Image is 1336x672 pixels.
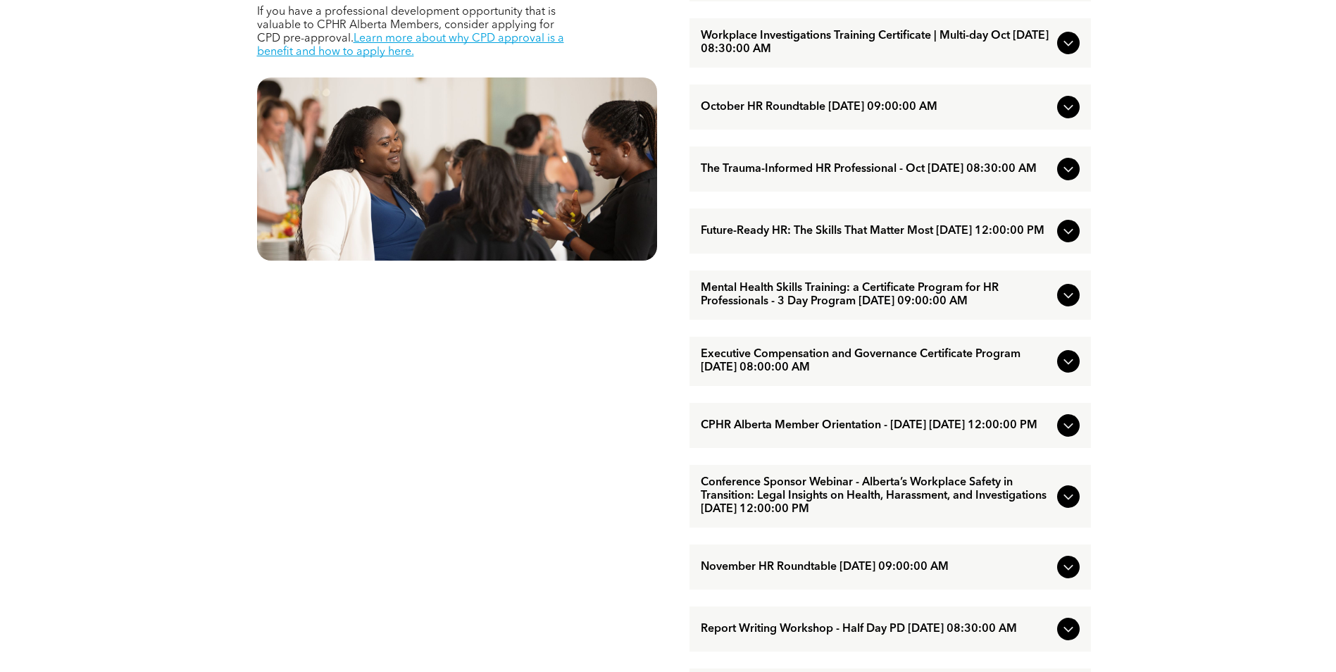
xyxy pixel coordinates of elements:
span: Workplace Investigations Training Certificate | Multi-day Oct [DATE] 08:30:00 AM [701,30,1051,56]
span: CPHR Alberta Member Orientation - [DATE] [DATE] 12:00:00 PM [701,419,1051,433]
span: Future-Ready HR: The Skills That Matter Most [DATE] 12:00:00 PM [701,225,1051,238]
span: The Trauma-Informed HR Professional - Oct [DATE] 08:30:00 AM [701,163,1051,176]
span: Report Writing Workshop - Half Day PD [DATE] 08:30:00 AM [701,623,1051,636]
span: Mental Health Skills Training: a Certificate Program for HR Professionals - 3 Day Program [DATE] ... [701,282,1051,309]
span: Conference Sponsor Webinar - Alberta’s Workplace Safety in Transition: Legal Insights on Health, ... [701,476,1051,516]
a: Learn more about why CPD approval is a benefit and how to apply here. [257,33,564,58]
span: November HR Roundtable [DATE] 09:00:00 AM [701,561,1051,574]
span: October HR Roundtable [DATE] 09:00:00 AM [701,101,1051,114]
span: Executive Compensation and Governance Certificate Program [DATE] 08:00:00 AM [701,348,1051,375]
span: If you have a professional development opportunity that is valuable to CPHR Alberta Members, cons... [257,6,556,44]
